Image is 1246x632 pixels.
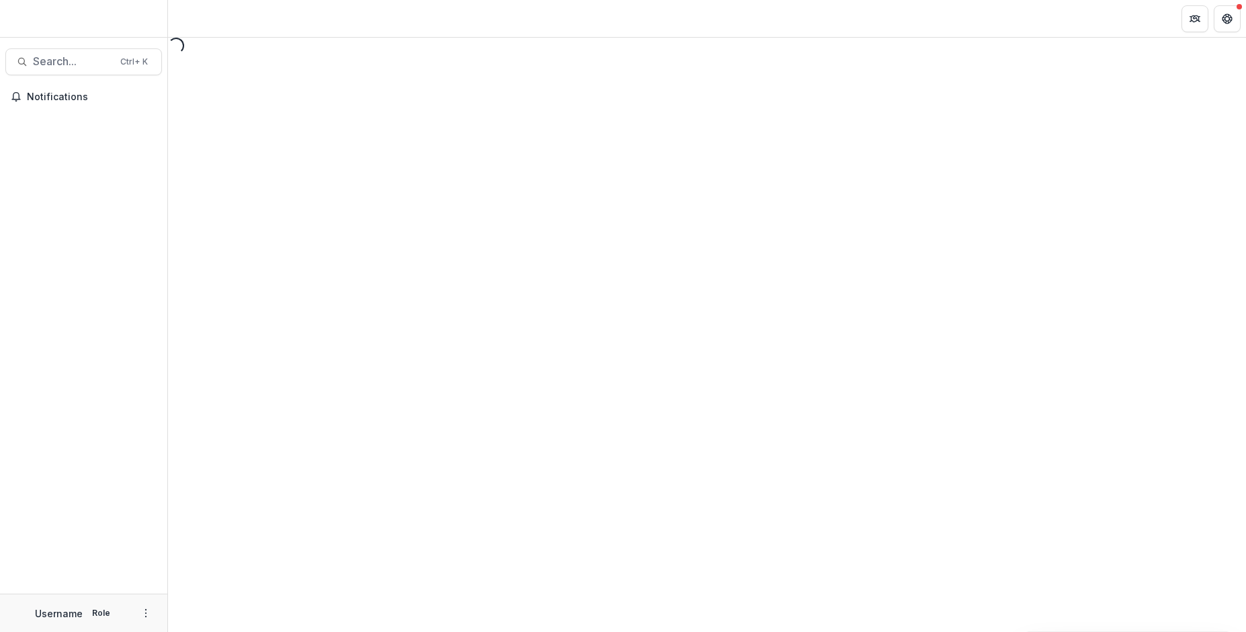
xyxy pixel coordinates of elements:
button: Notifications [5,86,162,108]
button: Search... [5,48,162,75]
button: Get Help [1214,5,1241,32]
span: Search... [33,55,112,68]
span: Notifications [27,91,157,103]
div: Ctrl + K [118,54,151,69]
button: Partners [1181,5,1208,32]
p: Username [35,606,83,621]
p: Role [88,607,114,619]
button: More [138,605,154,621]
